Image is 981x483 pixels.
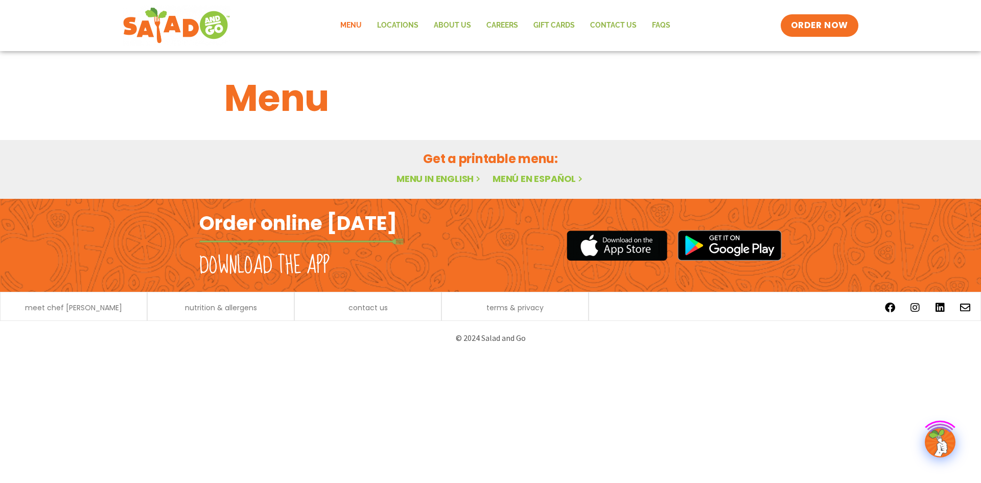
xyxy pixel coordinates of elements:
[199,211,397,236] h2: Order online [DATE]
[678,230,782,261] img: google_play
[199,239,404,244] img: fork
[479,14,526,37] a: Careers
[369,14,426,37] a: Locations
[582,14,644,37] a: Contact Us
[204,331,777,345] p: © 2024 Salad and Go
[486,304,544,311] a: terms & privacy
[791,19,848,32] span: ORDER NOW
[426,14,479,37] a: About Us
[333,14,369,37] a: Menu
[185,304,257,311] a: nutrition & allergens
[567,229,667,262] img: appstore
[526,14,582,37] a: GIFT CARDS
[644,14,678,37] a: FAQs
[348,304,388,311] a: contact us
[493,172,585,185] a: Menú en español
[123,5,230,46] img: new-SAG-logo-768×292
[199,251,330,280] h2: Download the app
[781,14,858,37] a: ORDER NOW
[396,172,482,185] a: Menu in English
[224,71,757,126] h1: Menu
[224,150,757,168] h2: Get a printable menu:
[333,14,678,37] nav: Menu
[25,304,122,311] a: meet chef [PERSON_NAME]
